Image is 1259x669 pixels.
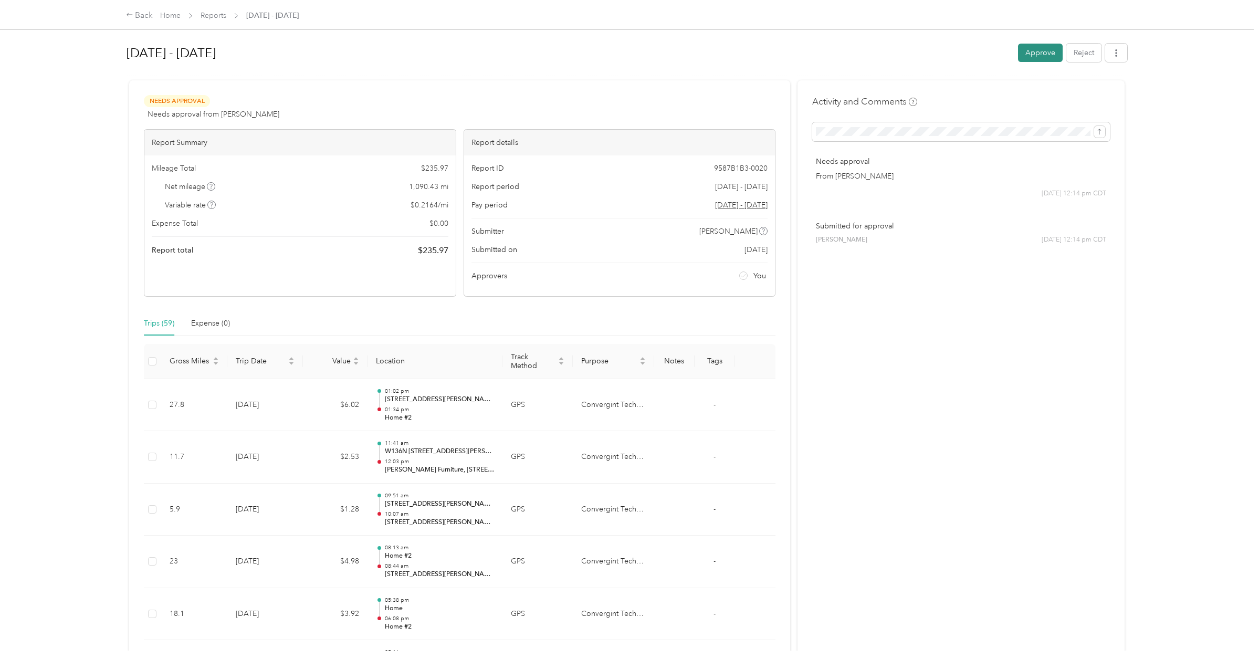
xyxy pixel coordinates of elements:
[1042,235,1106,245] span: [DATE] 12:14 pm CDT
[471,163,504,174] span: Report ID
[385,551,495,561] p: Home #2
[385,499,495,509] p: [STREET_ADDRESS][PERSON_NAME]
[385,447,495,456] p: W136N [STREET_ADDRESS][PERSON_NAME][PERSON_NAME][US_STATE]
[213,360,219,367] span: caret-down
[418,244,448,257] span: $ 235.97
[714,609,716,618] span: -
[573,536,654,588] td: Convergint Technologies
[385,458,495,465] p: 12:03 pm
[715,200,768,211] span: Go to pay period
[714,557,716,566] span: -
[385,440,495,447] p: 11:41 am
[303,344,368,379] th: Value
[144,130,456,155] div: Report Summary
[385,406,495,413] p: 01:34 pm
[558,360,564,367] span: caret-down
[126,9,153,22] div: Back
[502,379,573,432] td: GPS
[160,11,181,20] a: Home
[152,218,198,229] span: Expense Total
[573,431,654,484] td: Convergint Technologies
[161,588,227,641] td: 18.1
[385,544,495,551] p: 08:13 am
[421,163,448,174] span: $ 235.97
[471,226,504,237] span: Submitter
[699,226,758,237] span: [PERSON_NAME]
[1018,44,1063,62] button: Approve
[581,357,637,365] span: Purpose
[385,465,495,475] p: [PERSON_NAME] Furniture, [STREET_ADDRESS][PERSON_NAME] River Valley, [GEOGRAPHIC_DATA], [GEOGRAPH...
[715,181,768,192] span: [DATE] - [DATE]
[573,379,654,432] td: Convergint Technologies
[288,360,295,367] span: caret-down
[170,357,211,365] span: Gross Miles
[812,95,917,108] h4: Activity and Comments
[471,244,517,255] span: Submitted on
[471,200,508,211] span: Pay period
[753,270,766,281] span: You
[385,604,495,613] p: Home
[471,181,519,192] span: Report period
[1042,189,1106,198] span: [DATE] 12:14 pm CDT
[411,200,448,211] span: $ 0.2164 / mi
[127,40,1011,66] h1: Aug 1 - 31, 2025
[654,344,695,379] th: Notes
[144,318,174,329] div: Trips (59)
[502,431,573,484] td: GPS
[573,484,654,536] td: Convergint Technologies
[816,156,1106,167] p: Needs approval
[236,357,286,365] span: Trip Date
[744,244,768,255] span: [DATE]
[303,588,368,641] td: $3.92
[385,622,495,632] p: Home #2
[816,235,867,245] span: [PERSON_NAME]
[502,344,573,379] th: Track Method
[816,221,1106,232] p: Submitted for approval
[161,344,227,379] th: Gross Miles
[639,356,646,362] span: caret-up
[161,379,227,432] td: 27.8
[714,163,768,174] span: 9587B1B3-0020
[353,356,359,362] span: caret-up
[161,431,227,484] td: 11.7
[1200,610,1259,669] iframe: Everlance-gr Chat Button Frame
[152,163,196,174] span: Mileage Total
[227,588,303,641] td: [DATE]
[385,649,495,656] p: 05:16 pm
[227,536,303,588] td: [DATE]
[165,181,216,192] span: Net mileage
[385,492,495,499] p: 09:51 am
[213,356,219,362] span: caret-up
[511,352,556,370] span: Track Method
[368,344,502,379] th: Location
[144,95,210,107] span: Needs Approval
[714,505,716,514] span: -
[161,536,227,588] td: 23
[311,357,351,365] span: Value
[303,536,368,588] td: $4.98
[385,518,495,527] p: [STREET_ADDRESS][PERSON_NAME]
[191,318,230,329] div: Expense (0)
[148,109,279,120] span: Needs approval from [PERSON_NAME]
[714,452,716,461] span: -
[385,597,495,604] p: 05:38 pm
[502,484,573,536] td: GPS
[385,562,495,570] p: 08:44 am
[303,379,368,432] td: $6.02
[165,200,216,211] span: Variable rate
[227,379,303,432] td: [DATE]
[385,570,495,579] p: [STREET_ADDRESS][PERSON_NAME]
[695,344,735,379] th: Tags
[502,536,573,588] td: GPS
[201,11,226,20] a: Reports
[353,360,359,367] span: caret-down
[409,181,448,192] span: 1,090.43 mi
[385,388,495,395] p: 01:02 pm
[385,395,495,404] p: [STREET_ADDRESS][PERSON_NAME]
[303,484,368,536] td: $1.28
[246,10,299,21] span: [DATE] - [DATE]
[385,413,495,423] p: Home #2
[816,171,1106,182] p: From [PERSON_NAME]
[303,431,368,484] td: $2.53
[385,615,495,622] p: 06:08 pm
